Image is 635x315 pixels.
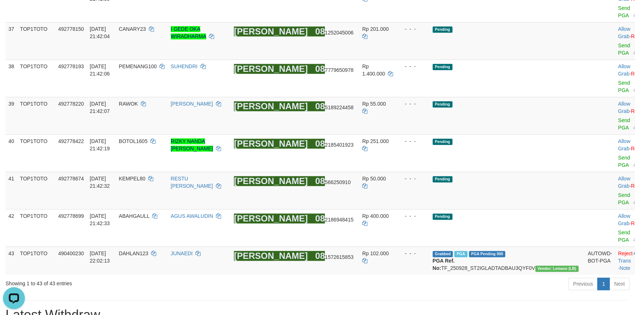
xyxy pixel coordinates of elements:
[618,213,631,226] span: ·
[618,80,630,93] a: Send PGA
[5,277,259,287] div: Showing 1 to 43 of 43 entries
[3,3,25,25] button: Open LiveChat chat widget
[315,101,325,111] ah_el_jm_1757876466094: 08
[58,213,84,219] span: 492778699
[234,213,308,223] ah_el_jm_1757876466094: [PERSON_NAME]
[5,209,17,246] td: 42
[315,254,354,260] span: Copy 081572615853 to clipboard
[119,63,157,69] span: PEMENANG100
[171,63,198,69] a: SUHENDRI
[17,134,55,172] td: TOP1TOTO
[234,64,308,74] ah_el_jm_1757876466094: [PERSON_NAME]
[234,26,308,36] ah_el_jm_1757876466094: [PERSON_NAME]
[399,175,427,182] div: - - -
[315,105,354,110] span: Copy 085189224458 to clipboard
[433,213,452,220] span: Pending
[433,258,455,271] b: PGA Ref. No:
[433,251,453,257] span: Grabbed
[234,139,308,149] ah_el_jm_1757876466094: [PERSON_NAME]
[618,43,630,56] a: Send PGA
[399,212,427,220] div: - - -
[90,26,110,39] span: [DATE] 21:42:04
[620,265,631,271] a: Note
[58,63,84,69] span: 492778193
[433,64,452,70] span: Pending
[17,59,55,97] td: TOP1TOTO
[119,138,147,144] span: BOTOL1605
[597,278,610,290] a: 1
[618,5,630,18] a: Send PGA
[315,213,325,223] ah_el_jm_1757876466094: 08
[90,63,110,77] span: [DATE] 21:42:06
[618,138,631,151] span: ·
[234,251,308,261] ah_el_jm_1757876466094: [PERSON_NAME]
[618,155,630,168] a: Send PGA
[315,67,354,73] span: Copy 087779650978 to clipboard
[17,209,55,246] td: TOP1TOTO
[618,176,631,189] span: ·
[362,101,386,107] span: Rp 55.000
[5,172,17,209] td: 41
[90,250,110,264] span: [DATE] 22:02:13
[399,100,427,107] div: - - -
[568,278,598,290] a: Previous
[119,101,138,107] span: RAWOK
[90,176,110,189] span: [DATE] 21:42:32
[362,250,389,256] span: Rp 102.000
[119,26,146,32] span: CANARY23
[17,22,55,59] td: TOP1TOTO
[234,101,308,111] ah_el_jm_1757876466094: [PERSON_NAME]
[90,138,110,151] span: [DATE] 21:42:19
[234,176,308,186] ah_el_jm_1757876466094: [PERSON_NAME]
[171,101,213,107] a: [PERSON_NAME]
[399,63,427,70] div: - - -
[5,97,17,134] td: 39
[618,250,633,256] a: Reject
[5,59,17,97] td: 38
[315,30,354,36] span: Copy 081252045006 to clipboard
[433,176,452,182] span: Pending
[430,246,585,275] td: TF_250928_ST2IGLADTADBAU3QYF0V
[618,101,631,114] span: ·
[5,22,17,59] td: 37
[618,176,630,189] a: Allow Grab
[618,63,630,77] a: Allow Grab
[58,138,84,144] span: 492778422
[362,213,389,219] span: Rp 400.000
[90,101,110,114] span: [DATE] 21:42:07
[585,246,615,275] td: AUTOWD-BOT-PGA
[618,101,630,114] a: Allow Grab
[58,26,84,32] span: 492778150
[315,217,354,223] span: Copy 082186948415 to clipboard
[433,139,452,145] span: Pending
[315,26,325,36] ah_el_jm_1757876466094: 08
[119,213,150,219] span: ABAHGAULL
[315,251,325,261] ah_el_jm_1757876466094: 08
[362,63,385,77] span: Rp 1.400.000
[5,246,17,275] td: 43
[17,172,55,209] td: TOP1TOTO
[90,213,110,226] span: [DATE] 21:42:33
[618,117,630,131] a: Send PGA
[17,97,55,134] td: TOP1TOTO
[362,176,386,182] span: Rp 50.000
[171,138,213,151] a: RIZKY NANDA [PERSON_NAME]
[17,246,55,275] td: TOP1TOTO
[618,213,630,226] a: Allow Grab
[618,26,630,39] a: Allow Grab
[315,142,354,148] span: Copy 082185401923 to clipboard
[171,250,193,256] a: JUNAEDI
[119,250,148,256] span: DAHLAN123
[58,250,84,256] span: 490400230
[618,26,631,39] span: ·
[362,138,389,144] span: Rp 251.000
[315,64,325,74] ah_el_jm_1757876466094: 08
[58,176,84,182] span: 492778674
[315,179,351,185] span: Copy 08566250910 to clipboard
[618,63,631,77] span: ·
[433,101,452,107] span: Pending
[399,250,427,257] div: - - -
[618,192,630,205] a: Send PGA
[454,251,467,257] span: Marked by adsnizardi
[171,176,213,189] a: RESTU [PERSON_NAME]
